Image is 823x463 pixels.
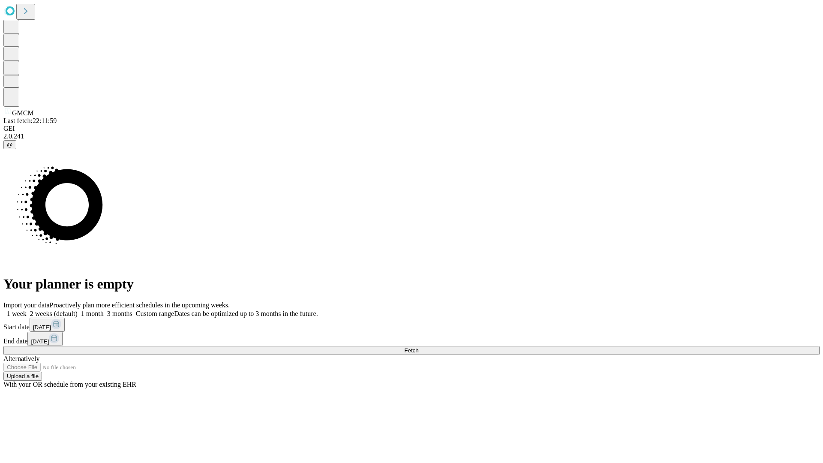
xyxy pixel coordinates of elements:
[27,332,63,346] button: [DATE]
[3,355,39,362] span: Alternatively
[174,310,318,317] span: Dates can be optimized up to 3 months in the future.
[3,117,57,124] span: Last fetch: 22:11:59
[50,301,230,309] span: Proactively plan more efficient schedules in the upcoming weeks.
[3,372,42,381] button: Upload a file
[81,310,104,317] span: 1 month
[3,140,16,149] button: @
[3,381,136,388] span: With your OR schedule from your existing EHR
[3,332,820,346] div: End date
[12,109,34,117] span: GMCM
[3,346,820,355] button: Fetch
[30,318,65,332] button: [DATE]
[3,276,820,292] h1: Your planner is empty
[3,125,820,132] div: GEI
[136,310,174,317] span: Custom range
[7,141,13,148] span: @
[7,310,27,317] span: 1 week
[33,324,51,331] span: [DATE]
[3,301,50,309] span: Import your data
[3,132,820,140] div: 2.0.241
[107,310,132,317] span: 3 months
[31,338,49,345] span: [DATE]
[30,310,78,317] span: 2 weeks (default)
[3,318,820,332] div: Start date
[404,347,418,354] span: Fetch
